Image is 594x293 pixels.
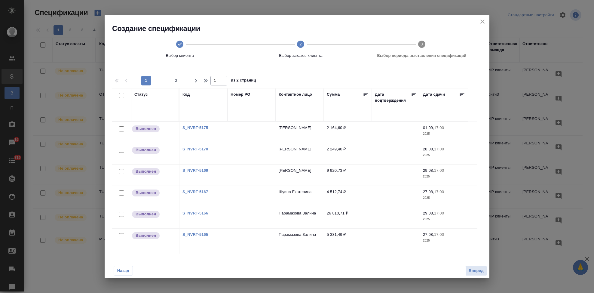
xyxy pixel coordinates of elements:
button: Назад [114,266,133,276]
p: 2025 [423,216,465,222]
td: 2 164,60 ₽ [324,122,372,143]
span: Выбор заказов клиента [243,53,359,59]
p: 2025 [423,195,465,201]
a: S_NVRT-5169 [182,168,208,173]
td: 6 593,92 ₽ [324,250,372,271]
td: 26 810,71 ₽ [324,207,372,228]
p: 17:00 [434,232,444,237]
p: Выполнен [136,168,156,174]
td: [PERSON_NAME] [276,122,324,143]
span: Назад [117,268,130,274]
p: 28.08, [423,147,434,151]
a: S_NVRT-5167 [182,190,208,194]
button: Вперед [465,266,487,276]
p: Выполнен [136,126,156,132]
p: 17:00 [434,190,444,194]
div: Номер PO [231,91,250,97]
p: 2025 [423,174,465,180]
p: 17:00 [434,147,444,151]
p: 29.08, [423,211,434,215]
div: Контактное лицо [279,91,312,97]
td: Шуина Екатерина [276,186,324,207]
p: 01.09, [423,125,434,130]
p: 27.08, [423,190,434,194]
button: close [478,17,487,26]
p: 27.08, [423,232,434,237]
span: из 2 страниц [231,77,256,85]
td: [PERSON_NAME] [276,143,324,164]
td: 4 512,74 ₽ [324,186,372,207]
p: Выполнен [136,190,156,196]
h2: Создание спецификации [112,24,489,33]
a: S_NVRT-5170 [182,147,208,151]
span: Вперед [469,267,484,274]
div: Код [182,91,190,97]
div: Дата сдачи [423,91,445,99]
td: Парамазова Залина [276,207,324,228]
p: 2025 [423,238,465,244]
a: S_NVRT-5175 [182,125,208,130]
a: S_NVRT-5165 [182,232,208,237]
td: [PERSON_NAME] [276,165,324,186]
p: 29.08, [423,168,434,173]
text: 3 [421,42,423,46]
p: 2025 [423,152,465,158]
text: 2 [300,42,302,46]
div: Дата подтверждения [375,91,411,103]
div: Сумма [327,91,340,99]
p: Выполнен [136,233,156,239]
p: Выполнен [136,147,156,153]
span: 2 [171,78,181,84]
p: 17:00 [434,211,444,215]
button: 2 [171,76,181,85]
a: S_NVRT-5166 [182,211,208,215]
span: Выбор периода выставления спецификаций [364,53,480,59]
p: 17:00 [434,125,444,130]
td: 5 381,49 ₽ [324,229,372,250]
td: [PERSON_NAME] [276,250,324,271]
p: Выполнен [136,211,156,217]
p: 17:00 [434,168,444,173]
span: Выбор клиента [122,53,238,59]
p: 2025 [423,131,465,137]
td: 9 920,73 ₽ [324,165,372,186]
td: 2 249,40 ₽ [324,143,372,164]
div: Статус [134,91,148,97]
td: Парамазова Залина [276,229,324,250]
